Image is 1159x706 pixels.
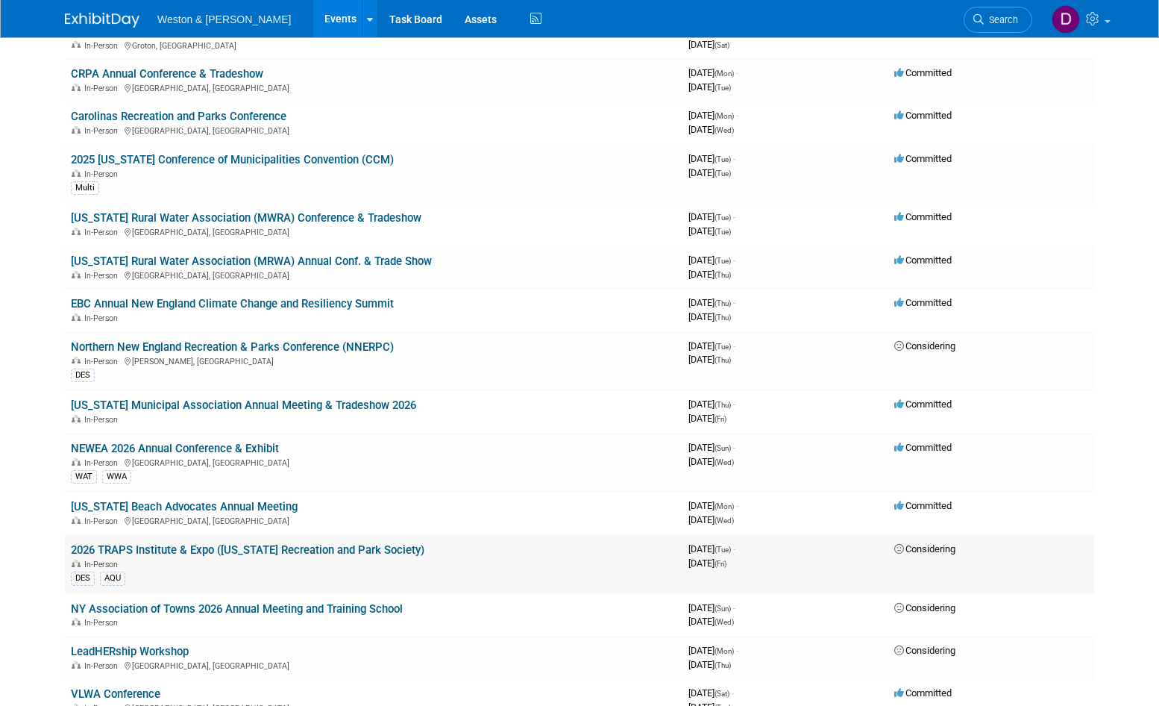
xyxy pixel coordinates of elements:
[714,401,731,409] span: (Thu)
[894,67,952,78] span: Committed
[733,442,735,453] span: -
[688,311,731,322] span: [DATE]
[714,228,731,236] span: (Tue)
[688,602,735,613] span: [DATE]
[714,41,729,49] span: (Sat)
[714,155,731,163] span: (Tue)
[72,84,81,91] img: In-Person Event
[65,13,139,28] img: ExhibitDay
[72,41,81,49] img: In-Person Event
[688,442,735,453] span: [DATE]
[72,661,81,669] img: In-Person Event
[714,690,729,698] span: (Sat)
[71,153,394,166] a: 2025 [US_STATE] Conference of Municipalities Convention (CCM)
[984,14,1018,25] span: Search
[100,572,125,585] div: AQU
[688,543,735,555] span: [DATE]
[688,269,731,280] span: [DATE]
[894,254,952,266] span: Committed
[714,356,731,364] span: (Thu)
[688,110,738,121] span: [DATE]
[71,354,676,366] div: [PERSON_NAME], [GEOGRAPHIC_DATA]
[714,343,731,351] span: (Tue)
[71,543,424,557] a: 2026 TRAPS Institute & Expo ([US_STATE] Recreation and Park Society)
[732,687,734,699] span: -
[71,514,676,526] div: [GEOGRAPHIC_DATA], [GEOGRAPHIC_DATA]
[84,415,122,425] span: In-Person
[688,153,735,164] span: [DATE]
[688,500,738,511] span: [DATE]
[688,456,734,467] span: [DATE]
[894,110,952,121] span: Committed
[714,444,731,452] span: (Sun)
[71,470,97,484] div: WAT
[84,313,122,323] span: In-Person
[688,659,731,670] span: [DATE]
[688,514,734,525] span: [DATE]
[714,112,734,120] span: (Mon)
[714,516,734,525] span: (Wed)
[71,225,676,237] div: [GEOGRAPHIC_DATA], [GEOGRAPHIC_DATA]
[71,67,263,81] a: CRPA Annual Conference & Tradeshow
[688,354,731,365] span: [DATE]
[71,659,676,671] div: [GEOGRAPHIC_DATA], [GEOGRAPHIC_DATA]
[84,228,122,237] span: In-Person
[84,169,122,179] span: In-Person
[894,340,955,352] span: Considering
[102,470,131,484] div: WWA
[71,442,279,455] a: NEWEA 2026 Annual Conference & Exhibit
[71,181,99,195] div: Multi
[72,228,81,235] img: In-Person Event
[894,442,952,453] span: Committed
[72,313,81,321] img: In-Person Event
[72,126,81,134] img: In-Person Event
[71,81,676,93] div: [GEOGRAPHIC_DATA], [GEOGRAPHIC_DATA]
[84,458,122,468] span: In-Person
[71,369,95,382] div: DES
[157,13,291,25] span: Weston & [PERSON_NAME]
[72,357,81,364] img: In-Person Event
[714,313,731,322] span: (Thu)
[736,67,738,78] span: -
[71,687,160,701] a: VLWA Conference
[714,560,726,568] span: (Fri)
[894,297,952,308] span: Committed
[964,7,1032,33] a: Search
[688,225,731,237] span: [DATE]
[714,69,734,78] span: (Mon)
[894,153,952,164] span: Committed
[71,211,421,225] a: [US_STATE] Rural Water Association (MWRA) Conference & Tradeshow
[688,167,731,178] span: [DATE]
[714,84,731,92] span: (Tue)
[894,687,952,699] span: Committed
[72,415,81,422] img: In-Person Event
[71,254,432,268] a: [US_STATE] Rural Water Association (MRWA) Annual Conf. & Trade Show
[714,502,734,510] span: (Mon)
[736,500,738,511] span: -
[1052,5,1080,34] img: Daniel Herzog
[894,500,952,511] span: Committed
[733,297,735,308] span: -
[736,645,738,656] span: -
[714,126,734,134] span: (Wed)
[71,39,676,51] div: Groton, [GEOGRAPHIC_DATA]
[71,124,676,136] div: [GEOGRAPHIC_DATA], [GEOGRAPHIC_DATA]
[84,661,122,671] span: In-Person
[84,618,122,628] span: In-Person
[688,39,729,50] span: [DATE]
[84,41,122,51] span: In-Person
[714,546,731,554] span: (Tue)
[714,618,734,626] span: (Wed)
[72,618,81,625] img: In-Person Event
[733,602,735,613] span: -
[714,661,731,669] span: (Thu)
[688,340,735,352] span: [DATE]
[71,399,416,412] a: [US_STATE] Municipal Association Annual Meeting & Tradeshow 2026
[733,399,735,410] span: -
[714,605,731,613] span: (Sun)
[688,254,735,266] span: [DATE]
[71,297,394,310] a: EBC Annual New England Climate Change and Resiliency Summit
[688,557,726,569] span: [DATE]
[71,456,676,468] div: [GEOGRAPHIC_DATA], [GEOGRAPHIC_DATA]
[71,572,95,585] div: DES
